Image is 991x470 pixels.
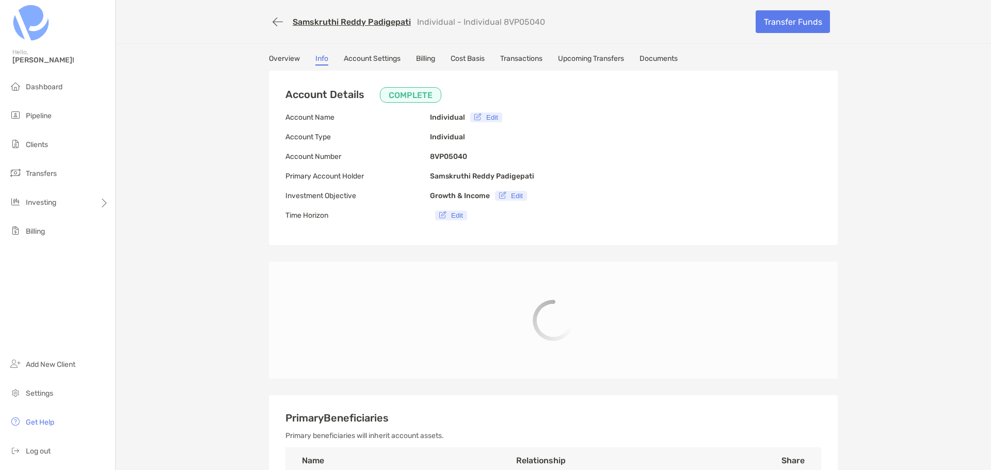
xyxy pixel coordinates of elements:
[640,54,678,66] a: Documents
[558,54,624,66] a: Upcoming Transfers
[12,4,50,41] img: Zoe Logo
[389,89,433,102] p: COMPLETE
[9,386,22,399] img: settings icon
[9,138,22,150] img: clients icon
[495,191,527,201] button: Edit
[26,227,45,236] span: Billing
[430,152,467,161] b: 8VP05040
[756,10,830,33] a: Transfer Funds
[285,150,430,163] p: Account Number
[344,54,401,66] a: Account Settings
[285,87,441,103] h3: Account Details
[285,209,430,222] p: Time Horizon
[285,412,389,424] span: Primary Beneficiaries
[285,170,430,183] p: Primary Account Holder
[315,54,328,66] a: Info
[470,112,502,122] button: Edit
[9,415,22,428] img: get-help icon
[9,196,22,208] img: investing icon
[26,169,57,178] span: Transfers
[451,54,485,66] a: Cost Basis
[417,17,545,27] p: Individual - Individual 8VP05040
[430,172,534,181] b: Samskruthi Reddy Padigepati
[26,83,62,91] span: Dashboard
[269,54,300,66] a: Overview
[430,191,490,200] b: Growth & Income
[9,358,22,370] img: add_new_client icon
[9,444,22,457] img: logout icon
[9,224,22,237] img: billing icon
[9,80,22,92] img: dashboard icon
[26,389,53,398] span: Settings
[435,210,467,220] button: Edit
[430,133,465,141] b: Individual
[285,111,430,124] p: Account Name
[285,429,821,442] p: Primary beneficiaries will inherit account assets.
[26,418,54,427] span: Get Help
[500,54,542,66] a: Transactions
[416,54,435,66] a: Billing
[26,447,51,456] span: Log out
[26,111,52,120] span: Pipeline
[26,140,48,149] span: Clients
[26,198,56,207] span: Investing
[12,56,109,64] span: [PERSON_NAME]!
[9,109,22,121] img: pipeline icon
[293,17,411,27] a: Samskruthi Reddy Padigepati
[26,360,75,369] span: Add New Client
[430,113,465,122] b: Individual
[285,131,430,143] p: Account Type
[285,189,430,202] p: Investment Objective
[9,167,22,179] img: transfers icon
